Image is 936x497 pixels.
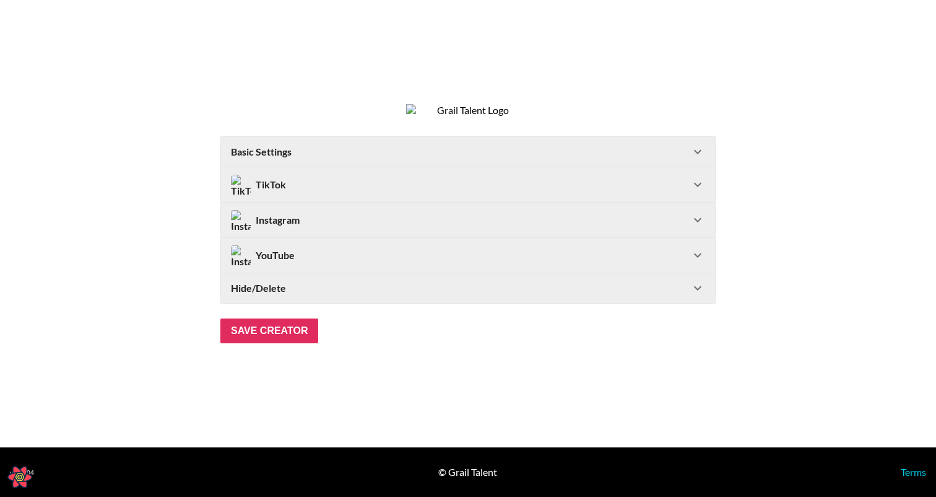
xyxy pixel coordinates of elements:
a: Terms [901,466,926,478]
div: YouTube [231,245,295,265]
strong: Hide/Delete [231,282,286,294]
div: Basic Settings [221,137,715,167]
div: TikTok [231,175,286,195]
img: Grail Talent Logo [406,104,530,117]
div: Instagram [231,210,300,230]
div: © Grail Talent [438,466,497,478]
input: Save Creator [220,319,318,343]
div: InstagramInstagram [221,203,715,237]
div: Hide/Delete [221,273,715,303]
button: Open React Query Devtools [7,465,32,490]
div: TikTokTikTok [221,167,715,202]
div: InstagramYouTube [221,238,715,273]
img: TikTok [231,175,251,195]
strong: Basic Settings [231,146,292,158]
img: Instagram [231,210,251,230]
img: Instagram [231,245,251,265]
